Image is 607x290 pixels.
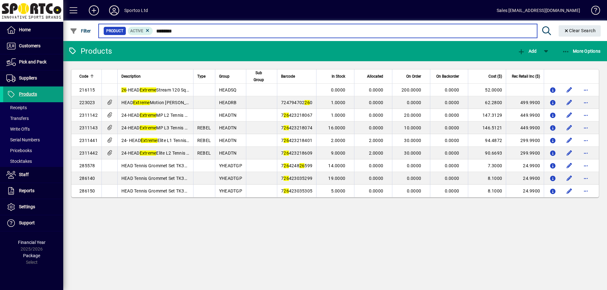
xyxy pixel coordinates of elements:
span: 286140 [79,176,95,181]
span: Staff [19,172,29,177]
span: Cost ($) [488,73,502,80]
a: Knowledge Base [586,1,599,22]
button: Clear [559,25,601,37]
span: Description [121,73,141,80]
span: HEADTN [219,151,237,156]
span: 0.0000 [445,176,459,181]
span: Package [23,253,40,258]
span: 0.0000 [369,125,383,130]
a: Stocktakes [3,156,63,167]
span: 2.0000 [369,151,383,156]
span: HEADTN [219,125,237,130]
span: YHEADTGP [219,188,242,193]
td: 449.9900 [506,109,544,121]
button: Filter [68,25,93,37]
span: Suppliers [19,75,37,80]
span: 7 423035305 [281,188,312,193]
div: Code [79,73,98,80]
span: Support [19,220,35,225]
button: Edit [564,148,574,158]
td: 62.2800 [468,96,506,109]
span: Code [79,73,88,80]
a: Receipts [3,102,63,113]
span: 2311143 [79,125,98,130]
button: Edit [564,173,574,183]
button: More options [581,110,591,120]
div: On Backorder [434,73,465,80]
span: 0.0000 [407,176,421,181]
em: 26 [284,188,289,193]
div: Sales [EMAIL_ADDRESS][DOMAIN_NAME] [497,5,580,15]
span: 2311442 [79,151,98,156]
span: 0.0000 [369,176,383,181]
span: HEADTN [219,113,237,118]
span: Add [518,49,536,54]
span: -HEAD Stream 120 Squash Racquet r [121,87,217,92]
td: 52.0000 [468,84,506,96]
td: 94.4872 [468,134,506,147]
span: Pricebooks [6,148,32,153]
button: More options [581,123,591,133]
span: Financial Year [18,240,46,245]
span: 1.0000 [331,113,346,118]
em: 26 [299,163,305,168]
td: 449.9900 [506,121,544,134]
a: Transfers [3,113,63,124]
span: Type [197,73,205,80]
td: 299.9900 [506,134,544,147]
button: Add [516,45,538,57]
span: YHEADTGP [219,176,242,181]
a: Serial Numbers [3,134,63,145]
a: Pick and Pack [3,54,63,70]
span: HEAD Motion [PERSON_NAME] [121,100,200,105]
button: Edit [564,161,574,171]
em: Extreme [140,151,156,156]
em: Extreme [133,100,150,105]
span: 285578 [79,163,95,168]
span: Serial Numbers [6,137,40,142]
td: 299.9900 [506,147,544,159]
span: HEAD Tennis Grommet Set TK333 G360+ MP, MP Lite, Team [121,176,258,181]
span: 7 423218074 [281,125,312,130]
div: Sportco Ltd [124,5,148,15]
a: Suppliers [3,70,63,86]
span: 2311441 [79,138,98,143]
span: 0.0000 [445,163,459,168]
span: 24-HEAD MP L3 Tennis Racquet r [121,125,204,130]
span: 0.0000 [369,188,383,193]
span: 216115 [79,87,95,92]
span: Transfers [6,116,29,121]
span: 0.0000 [407,188,421,193]
span: Group [219,73,230,80]
span: HEADRB [219,100,237,105]
span: 10.0000 [404,125,421,130]
a: Reports [3,183,63,199]
span: 0.0000 [445,151,459,156]
span: 223023 [79,100,95,105]
span: Clear Search [564,28,596,33]
a: Pricebooks [3,145,63,156]
span: REBEL [197,151,211,156]
span: Settings [19,204,35,209]
span: 0.0000 [445,113,459,118]
span: On Order [406,73,421,80]
span: Allocated [367,73,383,80]
button: Edit [564,98,574,108]
span: Product [106,28,123,34]
span: 0.0000 [369,100,383,105]
span: 0.0000 [369,163,383,168]
span: REBEL [197,138,211,143]
td: 24.9900 [506,159,544,172]
span: On Backorder [436,73,459,80]
td: 7.3000 [468,159,506,172]
td: 147.3129 [468,109,506,121]
span: 24-HEAD Elite L2 Tennis Racquet r [121,151,206,156]
div: Barcode [281,73,312,80]
span: Active [130,29,143,33]
button: More options [581,135,591,145]
span: 2.0000 [369,138,383,143]
div: In Stock [320,73,351,80]
span: 30.0000 [404,138,421,143]
button: More options [581,148,591,158]
button: Edit [564,110,574,120]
